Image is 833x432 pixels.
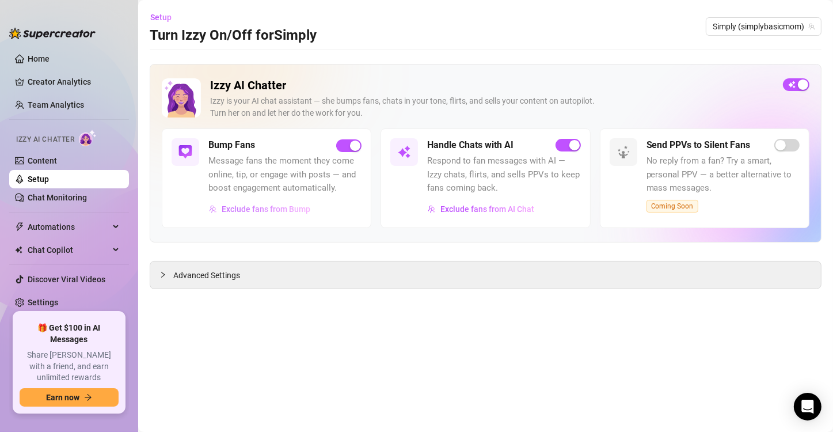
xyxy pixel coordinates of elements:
[79,130,97,146] img: AI Chatter
[208,154,362,195] span: Message fans the moment they come online, tip, or engage with posts — and boost engagement automa...
[150,8,181,26] button: Setup
[794,393,821,420] div: Open Intercom Messenger
[20,323,119,345] span: 🎁 Get $100 in AI Messages
[20,388,119,407] button: Earn nowarrow-right
[208,200,311,218] button: Exclude fans from Bump
[28,175,49,184] a: Setup
[440,204,534,214] span: Exclude fans from AI Chat
[427,138,514,152] h5: Handle Chats with AI
[28,156,57,165] a: Content
[28,218,109,236] span: Automations
[84,393,92,401] span: arrow-right
[9,28,96,39] img: logo-BBDzfeDw.svg
[28,275,105,284] a: Discover Viral Videos
[428,205,436,213] img: svg%3e
[178,145,192,159] img: svg%3e
[427,154,580,195] span: Respond to fan messages with AI — Izzy chats, flirts, and sells PPVs to keep fans coming back.
[713,18,815,35] span: Simply (simplybasicmom)
[46,393,79,402] span: Earn now
[646,200,698,213] span: Coming Soon
[808,23,815,30] span: team
[159,268,173,281] div: collapsed
[427,200,535,218] button: Exclude fans from AI Chat
[150,13,172,22] span: Setup
[646,138,751,152] h5: Send PPVs to Silent Fans
[646,154,800,195] span: No reply from a fan? Try a smart, personal PPV — a better alternative to mass messages.
[20,350,119,384] span: Share [PERSON_NAME] with a friend, and earn unlimited rewards
[28,193,87,202] a: Chat Monitoring
[208,138,255,152] h5: Bump Fans
[16,134,74,145] span: Izzy AI Chatter
[209,205,217,213] img: svg%3e
[28,54,50,63] a: Home
[222,204,310,214] span: Exclude fans from Bump
[397,145,411,159] img: svg%3e
[162,78,201,118] img: Izzy AI Chatter
[210,95,774,119] div: Izzy is your AI chat assistant — she bumps fans, chats in your tone, flirts, and sells your conte...
[28,241,109,259] span: Chat Copilot
[15,222,24,232] span: thunderbolt
[150,26,317,45] h3: Turn Izzy On/Off for Simply
[28,100,84,109] a: Team Analytics
[159,271,166,278] span: collapsed
[28,73,120,91] a: Creator Analytics
[173,269,240,282] span: Advanced Settings
[28,298,58,307] a: Settings
[210,78,774,93] h2: Izzy AI Chatter
[617,145,630,159] img: svg%3e
[15,246,22,254] img: Chat Copilot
